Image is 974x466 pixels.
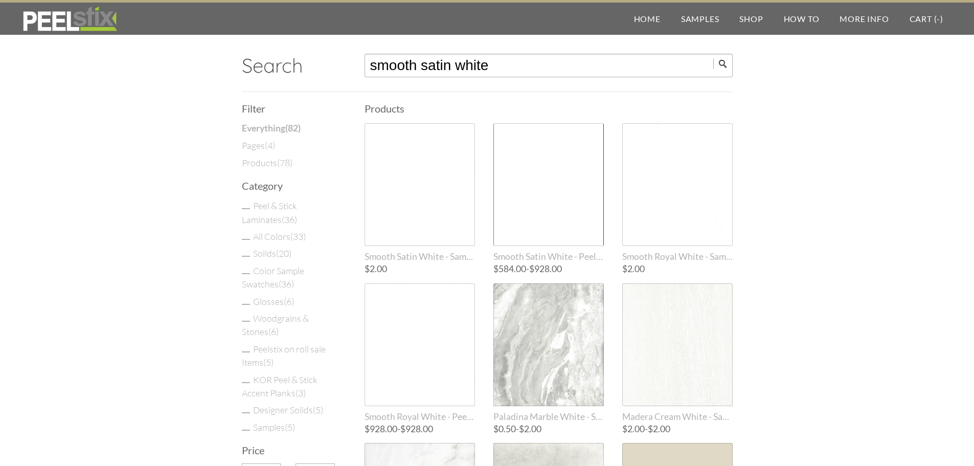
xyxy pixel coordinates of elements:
[277,157,292,168] span: ( )
[242,374,318,398] a: KOR Peel & Stick Accent Planks
[774,3,830,35] a: How To
[313,404,323,415] span: ( )
[242,313,309,337] a: Woodgrains & Stones
[242,273,250,274] input: Color Sample Swatches(36)
[365,425,475,434] span: -
[242,351,250,352] input: Peelstix on roll sale Items(5)
[279,278,294,290] span: ( )
[281,278,291,290] span: 36
[713,59,733,69] input: Submit
[276,248,291,259] span: ( )
[266,357,271,368] span: 5
[242,445,340,455] h3: Price
[242,382,250,383] input: KOR Peel & Stick Accent Planks(3)
[622,263,645,274] span: $2.00
[282,214,297,225] span: ( )
[365,251,475,262] span: Smooth Satin White - Sample
[937,14,940,24] span: -
[829,3,899,35] a: More Info
[242,343,326,368] a: Peelstix on roll sale Items
[493,251,604,262] span: Smooth Satin White - Peel and Stick
[400,424,433,434] span: $928.00
[279,248,289,259] span: 20
[284,296,294,307] span: ( )
[315,404,321,415] span: 5
[298,387,303,398] span: 3
[493,283,604,422] a: Paladina Marble White - Sample
[242,256,250,257] input: Solids(20)
[493,123,604,262] a: Smooth Satin White - Peel and Stick
[493,425,604,434] span: -
[622,425,733,434] span: -
[493,263,526,274] span: $584.00
[365,283,475,422] a: Smooth Royal White - Peel and Stick
[253,421,295,433] a: Samples
[622,251,733,262] span: Smooth Royal White - Sample
[287,421,292,433] span: 5
[296,387,306,398] span: ( )
[285,123,301,134] span: ( )
[242,239,250,240] input: All Colors(33)
[253,248,291,259] a: Solids
[271,326,276,337] span: 6
[242,54,340,77] h2: Search
[280,157,290,168] span: 78
[242,304,250,305] input: Glosses(6)
[493,424,516,434] span: $0.50
[242,412,250,413] input: Designer Solids(5)
[242,103,340,114] h3: Filter
[285,421,295,433] span: ( )
[268,326,279,337] span: ( )
[365,411,475,422] span: Smooth Royal White - Peel and Stick
[265,140,275,151] span: ( )
[253,296,294,307] a: Glosses
[529,263,562,274] span: $928.00
[288,123,298,134] span: 82
[622,411,733,422] span: Madera Cream White - Sample
[242,265,304,290] a: Color Sample Swatches
[286,296,291,307] span: 6
[242,156,292,169] a: Products(78)
[365,263,387,274] span: $2.00
[284,214,295,225] span: 36
[622,424,645,434] span: $2.00
[365,103,733,114] h3: Products
[493,411,604,422] span: Paladina Marble White - Sample
[242,430,250,431] input: Samples(5)
[622,123,733,262] a: Smooth Royal White - Sample
[365,123,475,262] a: Smooth Satin White - Sample
[242,200,297,225] a: Peel & Stick Laminates
[290,231,306,242] span: ( )
[242,139,275,152] a: Pages(4)
[253,231,306,242] a: All Colors
[20,6,119,32] img: REFACE SUPPLIES
[899,3,954,35] a: Cart (-)
[242,122,301,135] a: Everything(82)
[624,3,671,35] a: Home
[729,3,773,35] a: Shop
[648,424,670,434] span: $2.00
[493,264,604,274] span: -
[253,404,323,415] a: Designer Solids
[519,424,541,434] span: $2.00
[365,424,397,434] span: $928.00
[242,208,250,209] input: Peel & Stick Laminates(36)
[242,321,250,322] input: Woodgrains & Stones(6)
[267,140,273,151] span: 4
[242,181,340,191] h3: Category
[263,357,274,368] span: ( )
[293,231,303,242] span: 33
[671,3,730,35] a: Samples
[622,283,733,422] a: Madera Cream White - Sample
